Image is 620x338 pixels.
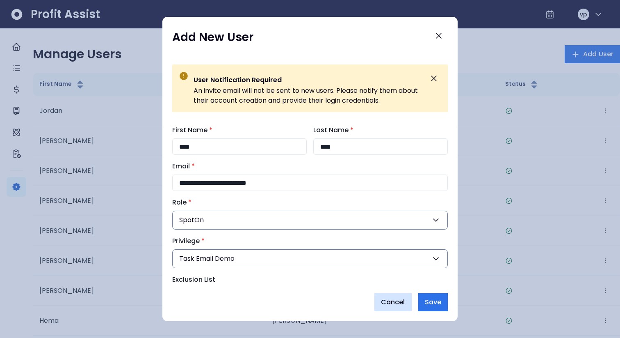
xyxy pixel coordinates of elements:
[172,30,253,45] h1: Add New User
[425,297,441,307] span: Save
[194,75,282,85] span: User Notification Required
[374,293,412,311] button: Cancel
[172,198,443,207] label: Role
[430,27,448,45] button: Close
[313,125,443,135] label: Last Name
[172,236,443,246] label: Privilege
[172,275,443,285] label: Exclusion List
[381,297,405,307] span: Cancel
[426,71,441,86] button: Dismiss
[179,254,235,264] span: Task Email Demo
[194,86,422,106] p: An invite email will not be sent to new users. Please notify them about their account creation an...
[179,215,204,225] span: SpotOn
[418,293,448,311] button: Save
[172,161,443,171] label: Email
[172,125,302,135] label: First Name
